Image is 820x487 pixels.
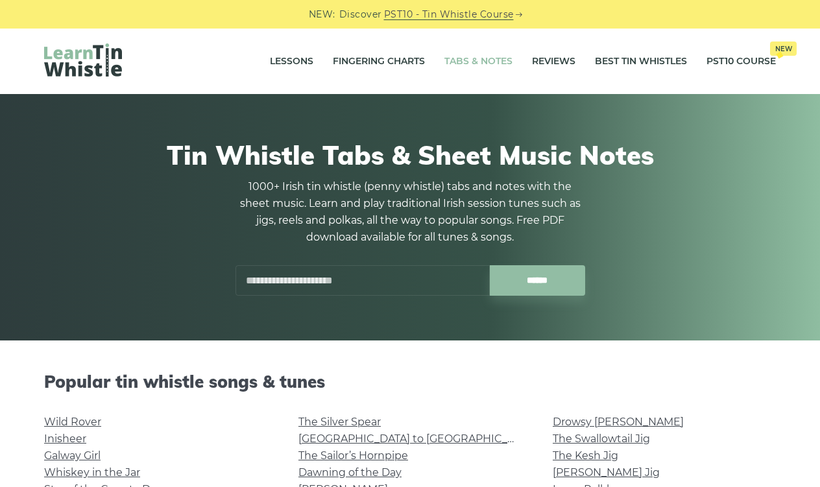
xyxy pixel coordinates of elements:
[298,416,381,428] a: The Silver Spear
[595,45,687,78] a: Best Tin Whistles
[44,43,122,77] img: LearnTinWhistle.com
[333,45,425,78] a: Fingering Charts
[298,449,408,462] a: The Sailor’s Hornpipe
[553,466,660,479] a: [PERSON_NAME] Jig
[298,466,402,479] a: Dawning of the Day
[44,372,776,392] h2: Popular tin whistle songs & tunes
[553,449,618,462] a: The Kesh Jig
[532,45,575,78] a: Reviews
[770,42,797,56] span: New
[235,178,585,246] p: 1000+ Irish tin whistle (penny whistle) tabs and notes with the sheet music. Learn and play tradi...
[44,466,140,479] a: Whiskey in the Jar
[44,449,101,462] a: Galway Girl
[44,433,86,445] a: Inisheer
[44,139,776,171] h1: Tin Whistle Tabs & Sheet Music Notes
[298,433,538,445] a: [GEOGRAPHIC_DATA] to [GEOGRAPHIC_DATA]
[444,45,512,78] a: Tabs & Notes
[553,416,684,428] a: Drowsy [PERSON_NAME]
[270,45,313,78] a: Lessons
[553,433,650,445] a: The Swallowtail Jig
[706,45,776,78] a: PST10 CourseNew
[44,416,101,428] a: Wild Rover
